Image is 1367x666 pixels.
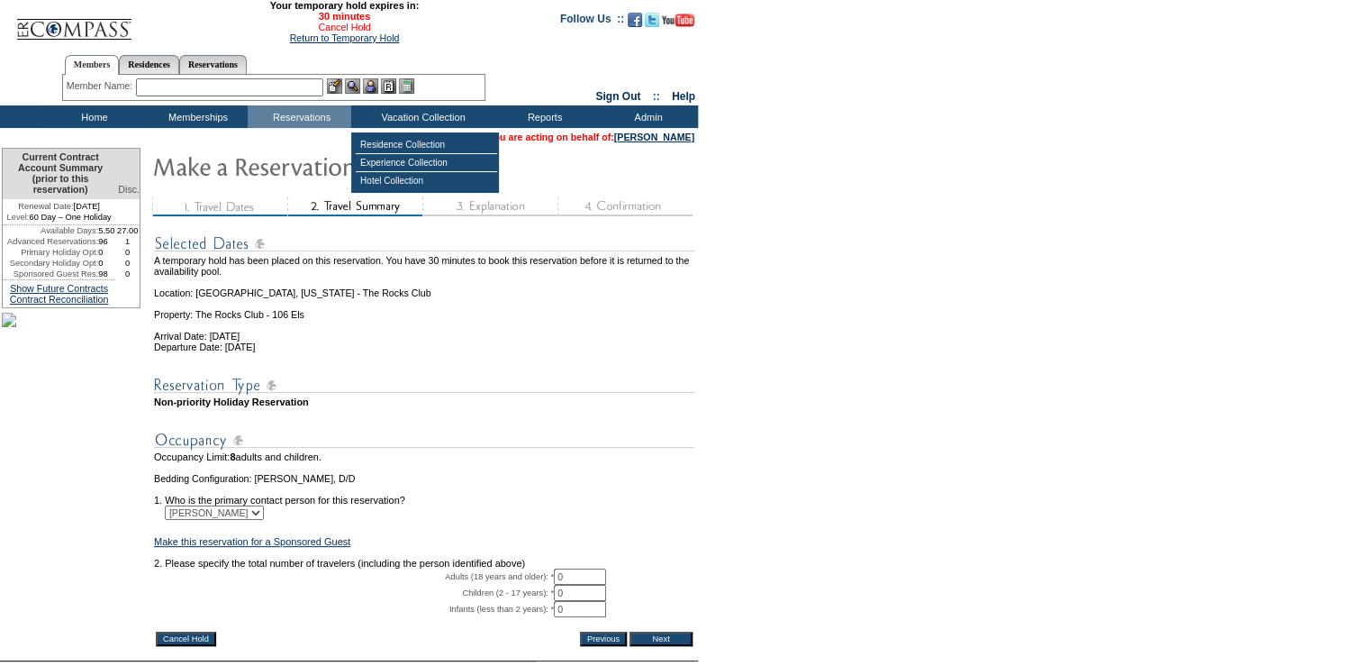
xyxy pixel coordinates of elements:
td: 0 [98,247,115,258]
a: Help [672,90,695,103]
img: View [345,78,360,94]
td: A temporary hold has been placed on this reservation. You have 30 minutes to book this reservatio... [154,255,694,277]
td: Available Days: [3,225,98,236]
input: Cancel Hold [156,632,216,646]
span: Level: [7,212,30,223]
img: step2_state2.gif [287,197,422,216]
input: Next [629,632,693,646]
td: Admin [594,105,698,128]
td: Vacation Collection [351,105,491,128]
td: Occupancy Limit: adults and children. [154,452,694,462]
a: Residences [119,55,179,74]
td: Primary Holiday Opt: [3,247,98,258]
a: Members [65,55,120,75]
a: Contract Reconciliation [10,294,109,305]
img: Impersonate [363,78,378,94]
img: Reservations [381,78,396,94]
td: Property: The Rocks Club - 106 Els [154,298,694,320]
td: 98 [98,269,115,279]
td: Adults (18 years and older): * [154,569,554,585]
td: Memberships [144,105,248,128]
td: Arrival Date: [DATE] [154,320,694,342]
a: Cancel Hold [318,22,370,32]
img: Compass Home [15,4,132,41]
td: Advanced Reservations: [3,236,98,247]
td: 1. Who is the primary contact person for this reservation? [154,484,694,506]
img: step3_state1.gif [422,197,557,216]
a: Reservations [179,55,247,74]
td: 60 Day – One Holiday [3,212,115,225]
a: Subscribe to our YouTube Channel [662,18,694,29]
td: 0 [115,269,140,279]
td: 2. Please specify the total number of travelers (including the person identified above) [154,558,694,569]
td: Children (2 - 17 years): * [154,585,554,601]
td: Residence Collection [356,136,497,154]
span: Disc. [118,184,140,195]
td: 0 [98,258,115,269]
a: [PERSON_NAME] [614,132,694,142]
td: Location: [GEOGRAPHIC_DATA], [US_STATE] - The Rocks Club [154,277,694,298]
td: 0 [115,258,140,269]
td: 0 [115,247,140,258]
a: Make this reservation for a Sponsored Guest [154,536,350,547]
img: Subscribe to our YouTube Channel [662,14,694,27]
td: 96 [98,236,115,247]
td: Reports [491,105,594,128]
a: Return to Temporary Hold [290,32,400,43]
td: [DATE] [3,199,115,212]
td: Non-priority Holiday Reservation [154,397,694,407]
span: Renewal Date: [18,201,73,212]
td: Home [41,105,144,128]
img: b_edit.gif [327,78,342,94]
img: step4_state1.gif [557,197,693,216]
span: 8 [230,452,235,462]
a: Show Future Contracts [10,283,108,294]
span: You are acting on behalf of: [488,132,694,142]
a: Follow us on Twitter [645,18,659,29]
div: Member Name: [67,78,136,94]
img: Make Reservation [152,148,512,184]
td: Hotel Collection [356,172,497,189]
td: Bedding Configuration: [PERSON_NAME], D/D [154,473,694,484]
td: Follow Us :: [560,11,624,32]
td: Reservations [248,105,351,128]
a: Become our fan on Facebook [628,18,642,29]
img: subTtlOccupancy.gif [154,429,694,452]
td: Sponsored Guest Res: [3,269,98,279]
td: Current Contract Account Summary (prior to this reservation) [3,149,115,199]
img: Become our fan on Facebook [628,13,642,27]
td: Secondary Holiday Opt: [3,258,98,269]
img: Follow us on Twitter [645,13,659,27]
span: 30 minutes [141,11,547,22]
input: Previous [580,632,627,646]
td: Departure Date: [DATE] [154,342,694,352]
img: subTtlSelectedDates.gif [154,233,694,255]
td: 27.00 [115,225,140,236]
td: 5.50 [98,225,115,236]
span: :: [653,90,660,103]
td: Infants (less than 2 years): * [154,601,554,617]
img: b_calculator.gif [399,78,414,94]
img: step1_state3.gif [152,197,287,216]
td: Experience Collection [356,154,497,172]
img: sailboat_sidebar.jpg [2,313,16,327]
a: Sign Out [595,90,640,103]
td: 1 [115,236,140,247]
img: subTtlResType.gif [154,374,694,397]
